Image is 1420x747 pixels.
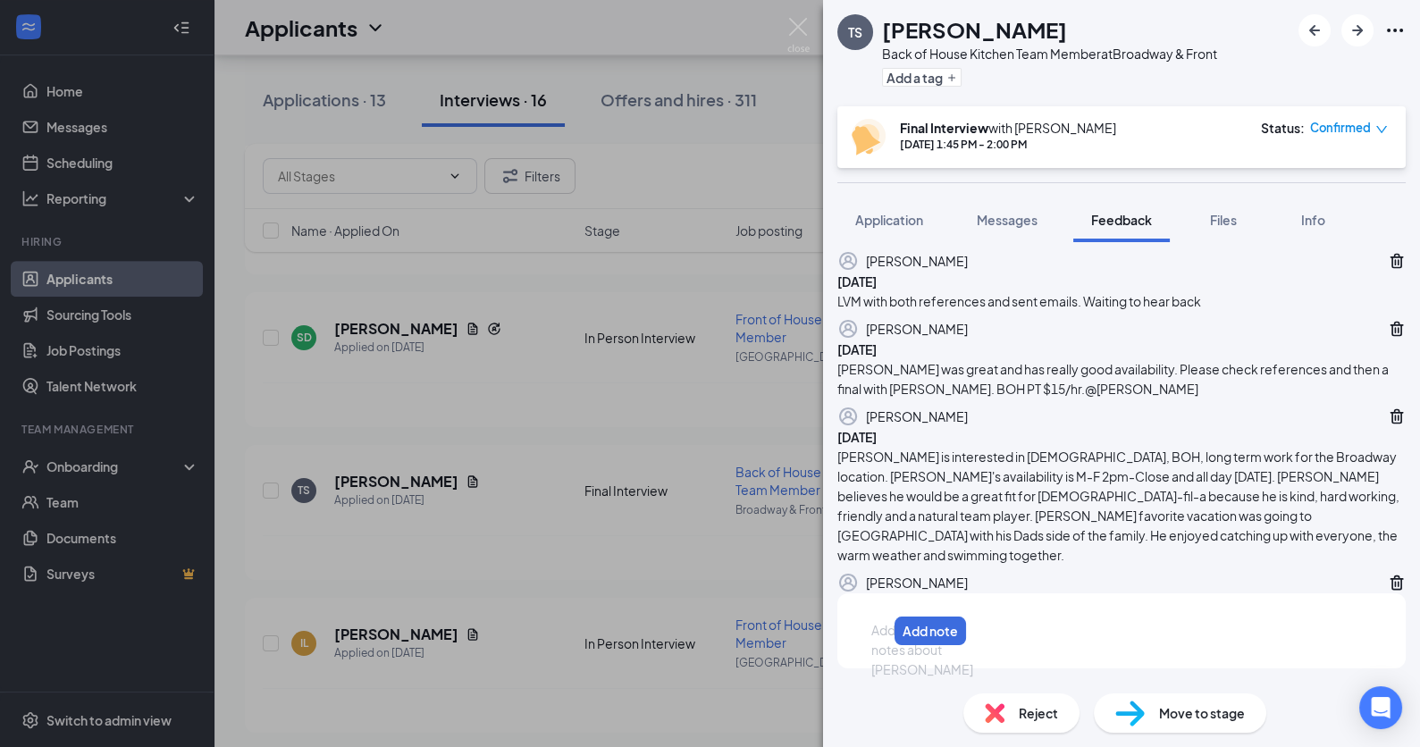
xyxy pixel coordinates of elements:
svg: Trash [1388,252,1406,270]
div: [PERSON_NAME] [866,319,968,339]
span: Feedback [1091,212,1152,228]
div: [PERSON_NAME] was great and has really good availability. Please check references and then a fina... [837,359,1406,399]
span: @ [PERSON_NAME] [1085,381,1198,397]
button: ArrowRight [1341,14,1374,46]
svg: ArrowLeftNew [1304,20,1325,41]
span: [DATE] [837,429,877,445]
span: Application [855,212,923,228]
h1: [PERSON_NAME] [882,14,1067,45]
svg: Profile [837,318,859,340]
svg: Profile [837,250,859,272]
button: Trash [1388,406,1406,427]
span: [DATE] [837,341,877,357]
svg: Profile [837,406,859,427]
svg: Profile [837,572,859,593]
button: Add note [895,617,966,645]
button: Trash [1388,318,1406,340]
div: Back of House Kitchen Team Member at Broadway & Front [882,45,1217,63]
button: Trash [1388,572,1406,593]
span: down [1375,123,1388,136]
span: Info [1301,212,1325,228]
span: Reject [1019,703,1058,723]
div: LVM with both references and sent emails. Waiting to hear back [837,291,1406,311]
span: Move to stage [1159,703,1245,723]
svg: ArrowRight [1347,20,1368,41]
span: Files [1210,212,1237,228]
div: with [PERSON_NAME] [900,119,1116,137]
button: Trash [1388,250,1406,272]
b: Final Interview [900,120,988,136]
button: PlusAdd a tag [882,68,962,87]
div: [PERSON_NAME] [866,573,968,592]
svg: Trash [1388,320,1406,338]
span: [DATE] [837,273,877,290]
svg: Plus [946,72,957,83]
div: Open Intercom Messenger [1359,686,1402,729]
div: [PERSON_NAME] [866,407,968,426]
div: [DATE] 1:45 PM - 2:00 PM [900,137,1116,152]
div: Status : [1261,119,1305,137]
button: ArrowLeftNew [1298,14,1331,46]
div: TS [848,23,862,41]
div: [PERSON_NAME] [866,251,968,271]
svg: Ellipses [1384,20,1406,41]
span: Confirmed [1310,119,1371,137]
svg: Trash [1388,574,1406,592]
svg: Trash [1388,407,1406,425]
div: Add internal notes about [PERSON_NAME] [871,620,973,679]
span: Messages [977,212,1038,228]
div: [PERSON_NAME] is interested in [DEMOGRAPHIC_DATA], BOH, long term work for the Broadway location.... [837,447,1406,565]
